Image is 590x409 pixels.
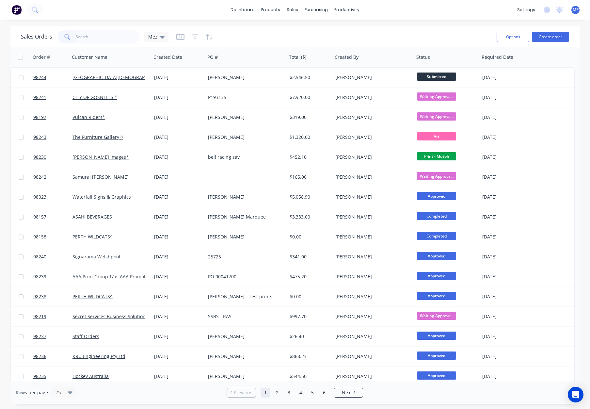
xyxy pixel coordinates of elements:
[335,273,408,280] div: [PERSON_NAME]
[154,94,203,101] div: [DATE]
[72,273,157,280] a: AAA Print Group T/as AAA Promotions^
[417,252,456,260] span: Approved
[154,313,203,320] div: [DATE]
[72,293,113,300] a: PERTH WILDCATS^
[290,214,328,220] div: $3,333.00
[148,33,157,40] span: Mez
[33,194,46,200] span: 98023
[72,154,129,160] a: [PERSON_NAME] Images*
[335,293,408,300] div: [PERSON_NAME]
[207,54,218,60] div: PO #
[482,373,534,380] div: [DATE]
[154,74,203,81] div: [DATE]
[72,194,131,200] a: Waterfall Signs & Graphics
[33,107,72,127] a: 98197
[33,267,72,286] a: 98239
[290,134,328,140] div: $1,320.00
[290,313,328,320] div: $997.70
[33,254,46,260] span: 98240
[290,174,328,180] div: $165.00
[33,134,46,140] span: 98243
[33,287,72,306] a: 98238
[482,293,534,300] div: [DATE]
[33,214,46,220] span: 98157
[417,312,456,320] span: Waiting Approva...
[335,194,408,200] div: [PERSON_NAME]
[33,88,72,107] a: 98241
[33,333,46,340] span: 98237
[208,94,280,101] div: P193135
[227,389,256,396] a: Previous page
[154,154,203,160] div: [DATE]
[33,234,46,240] span: 98158
[208,333,280,340] div: [PERSON_NAME]
[342,389,352,396] span: Next
[417,272,456,280] span: Approved
[33,174,46,180] span: 98242
[335,353,408,360] div: [PERSON_NAME]
[33,127,72,147] a: 98243
[417,73,456,81] span: Submitted
[154,134,203,140] div: [DATE]
[208,293,280,300] div: [PERSON_NAME] - Test prints
[154,254,203,260] div: [DATE]
[290,94,328,101] div: $7,920.00
[33,353,46,360] span: 98236
[33,227,72,247] a: 98158
[72,74,167,80] a: [GEOGRAPHIC_DATA][DEMOGRAPHIC_DATA]
[289,54,306,60] div: Total ($)
[290,254,328,260] div: $341.00
[33,313,46,320] span: 98219
[417,292,456,300] span: Approved
[482,313,534,320] div: [DATE]
[335,94,408,101] div: [PERSON_NAME]
[72,333,99,339] a: Staff Orders
[72,94,117,100] a: CITY OF GOSNELLS *
[514,5,538,15] div: settings
[21,34,52,40] h1: Sales Orders
[335,134,408,140] div: [PERSON_NAME]
[33,147,72,167] a: 98230
[532,32,569,42] button: Create order
[417,332,456,340] span: Approved
[33,187,72,207] a: 98023
[417,172,456,180] span: Waiting Approva...
[290,353,328,360] div: $868.23
[227,5,258,15] a: dashboard
[154,194,203,200] div: [DATE]
[335,174,408,180] div: [PERSON_NAME]
[482,254,534,260] div: [DATE]
[208,214,280,220] div: [PERSON_NAME] Marquee
[335,54,359,60] div: Created By
[335,154,408,160] div: [PERSON_NAME]
[12,5,22,15] img: Factory
[208,234,280,240] div: [PERSON_NAME]
[258,5,283,15] div: products
[319,388,329,398] a: Page 6
[290,154,328,160] div: $452.10
[33,307,72,326] a: 98219
[497,32,529,42] button: Options
[208,114,280,121] div: [PERSON_NAME]
[416,54,430,60] div: Status
[33,347,72,366] a: 98236
[154,333,203,340] div: [DATE]
[417,132,456,140] span: Art
[290,273,328,280] div: $475.20
[261,388,270,398] a: Page 1 is your current page
[335,333,408,340] div: [PERSON_NAME]
[208,134,280,140] div: [PERSON_NAME]
[417,112,456,121] span: Waiting Approva...
[334,389,363,396] a: Next page
[482,134,534,140] div: [DATE]
[573,7,579,13] span: MP
[72,313,151,319] a: Secret Services Business Solutions*
[33,293,46,300] span: 98238
[335,373,408,380] div: [PERSON_NAME]
[482,54,513,60] div: Required Date
[33,247,72,267] a: 98240
[335,254,408,260] div: [PERSON_NAME]
[72,234,113,240] a: PERTH WILDCATS^
[482,194,534,200] div: [DATE]
[482,114,534,121] div: [DATE]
